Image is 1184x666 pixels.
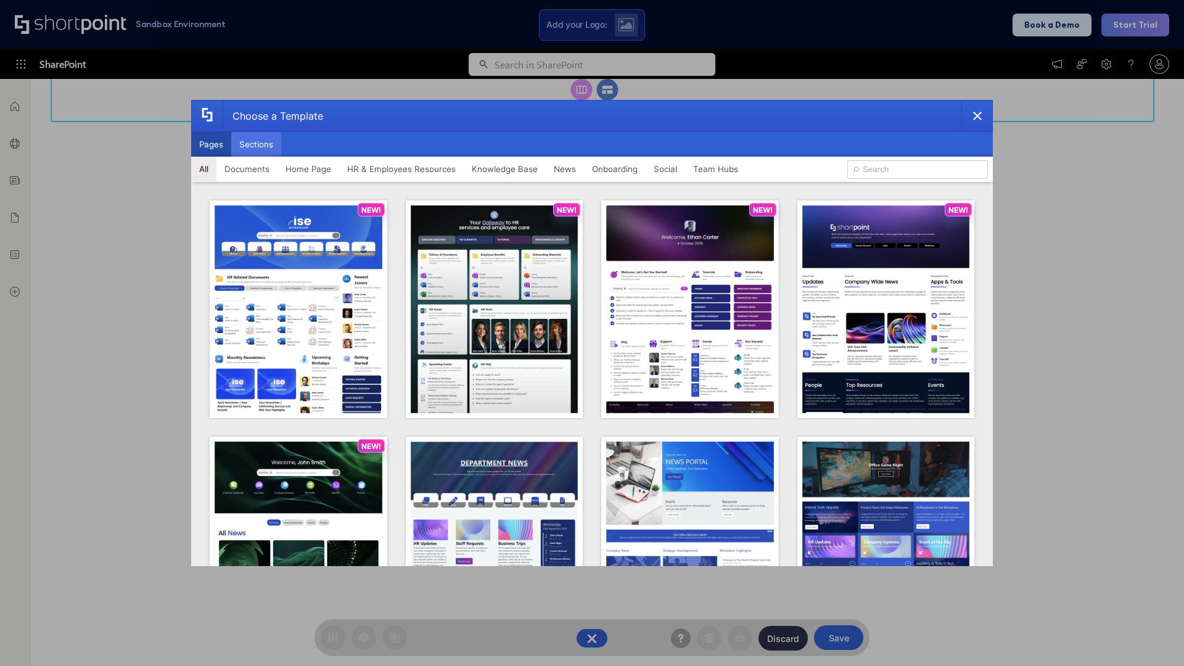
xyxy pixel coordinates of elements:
[191,100,993,566] div: template selector
[948,205,968,215] p: NEW!
[216,157,277,181] button: Documents
[191,132,231,157] button: Pages
[277,157,339,181] button: Home Page
[557,205,577,215] p: NEW!
[361,442,381,451] p: NEW!
[584,157,646,181] button: Onboarding
[753,205,773,215] p: NEW!
[847,160,988,179] input: Search
[223,101,323,131] div: Choose a Template
[361,205,381,215] p: NEW!
[339,157,464,181] button: HR & Employees Resources
[231,132,281,157] button: Sections
[191,157,216,181] button: All
[546,157,584,181] button: News
[646,157,685,181] button: Social
[1122,607,1184,666] iframe: Chat Widget
[685,157,746,181] button: Team Hubs
[464,157,546,181] button: Knowledge Base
